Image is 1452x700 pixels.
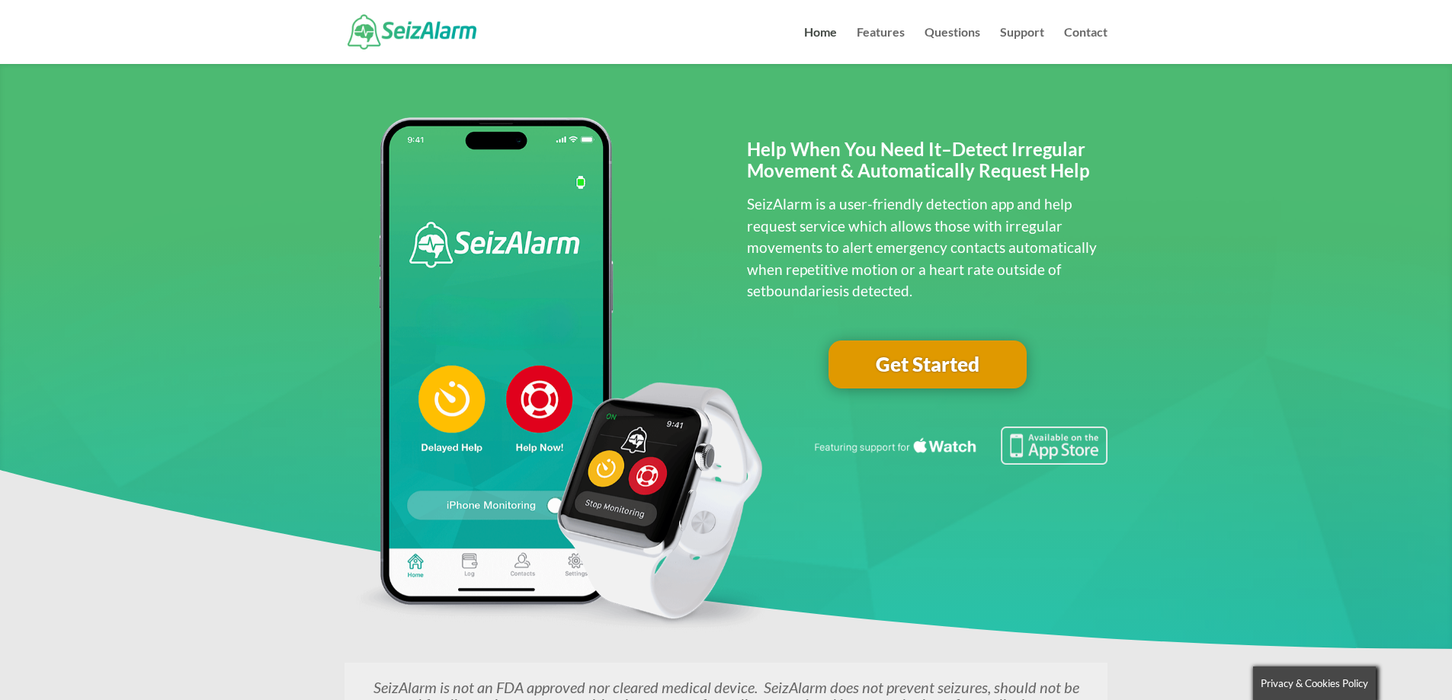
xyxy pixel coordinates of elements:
[812,450,1107,468] a: Featuring seizure detection support for the Apple Watch
[1261,677,1368,689] span: Privacy & Cookies Policy
[348,14,476,49] img: SeizAlarm
[925,27,980,64] a: Questions
[747,193,1107,302] p: SeizAlarm is a user-friendly detection app and help request service which allows those with irreg...
[812,427,1107,465] img: Seizure detection available in the Apple App Store.
[829,340,1027,389] a: Get Started
[766,282,839,299] span: boundaries
[804,27,837,64] a: Home
[747,139,1107,190] h2: Help When You Need It–Detect Irregular Movement & Automatically Request Help
[1000,27,1044,64] a: Support
[857,27,905,64] a: Features
[345,117,774,633] img: seizalarm-apple-devices
[1064,27,1107,64] a: Contact
[1316,641,1435,683] iframe: Help widget launcher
